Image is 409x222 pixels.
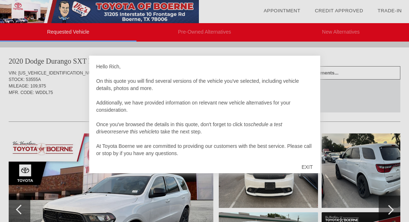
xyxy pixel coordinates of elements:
[294,156,320,178] div: EXIT
[96,121,282,135] em: schedule a test drive
[112,129,155,135] em: reserve this vehicle
[378,8,402,13] a: Trade-In
[264,8,300,13] a: Appointment
[96,63,313,157] div: Hello Rich, On this quote you will find several versions of the vehicle you've selected, includin...
[315,8,363,13] a: Credit Approved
